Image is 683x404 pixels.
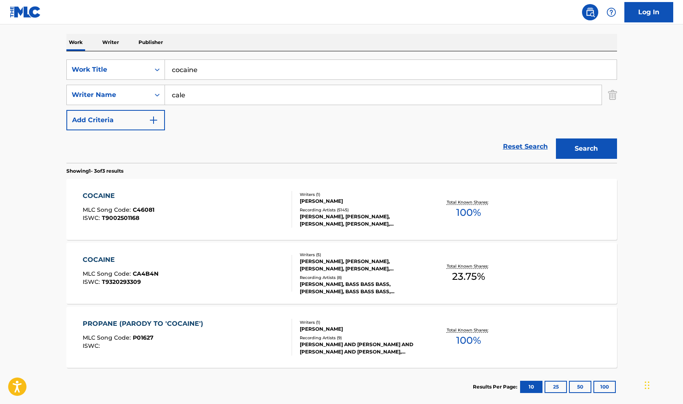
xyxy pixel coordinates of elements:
[556,138,617,159] button: Search
[300,252,423,258] div: Writers ( 5 )
[300,281,423,295] div: [PERSON_NAME], BASS BASS BASS, [PERSON_NAME], BASS BASS BASS, [PERSON_NAME]
[83,278,102,285] span: ISWC :
[447,199,490,205] p: Total Known Shares:
[520,381,542,393] button: 10
[149,115,158,125] img: 9d2ae6d4665cec9f34b9.svg
[66,34,85,51] p: Work
[452,269,485,284] span: 23.75 %
[100,34,121,51] p: Writer
[645,373,650,397] div: Drag
[102,214,139,222] span: T9002501168
[642,365,683,404] iframe: Chat Widget
[83,270,133,277] span: MLC Song Code :
[499,138,552,156] a: Reset Search
[83,206,133,213] span: MLC Song Code :
[66,167,123,175] p: Showing 1 - 3 of 3 results
[300,335,423,341] div: Recording Artists ( 9 )
[66,179,617,240] a: COCAINEMLC Song Code:C46081ISWC:T9002501168Writers (1)[PERSON_NAME]Recording Artists (5145)[PERSO...
[624,2,673,22] a: Log In
[300,198,423,205] div: [PERSON_NAME]
[582,4,598,20] a: Public Search
[300,274,423,281] div: Recording Artists ( 8 )
[102,278,141,285] span: T9320293309
[447,327,490,333] p: Total Known Shares:
[593,381,616,393] button: 100
[10,6,41,18] img: MLC Logo
[300,319,423,325] div: Writers ( 1 )
[83,342,102,349] span: ISWC :
[72,90,145,100] div: Writer Name
[133,334,154,341] span: P01627
[66,307,617,368] a: PROPANE (PARODY TO 'COCAINE')MLC Song Code:P01627ISWC:Writers (1)[PERSON_NAME]Recording Artists (...
[456,205,481,220] span: 100 %
[585,7,595,17] img: search
[66,59,617,163] form: Search Form
[300,325,423,333] div: [PERSON_NAME]
[447,263,490,269] p: Total Known Shares:
[72,65,145,75] div: Work Title
[66,110,165,130] button: Add Criteria
[606,7,616,17] img: help
[603,4,619,20] div: Help
[83,319,207,329] div: PROPANE (PARODY TO 'COCAINE')
[300,213,423,228] div: [PERSON_NAME], [PERSON_NAME], [PERSON_NAME], [PERSON_NAME], [PERSON_NAME], [PERSON_NAME]
[545,381,567,393] button: 25
[66,243,617,304] a: COCAINEMLC Song Code:CA4B4NISWC:T9320293309Writers (5)[PERSON_NAME], [PERSON_NAME], [PERSON_NAME]...
[473,383,519,391] p: Results Per Page:
[83,255,158,265] div: COCAINE
[83,214,102,222] span: ISWC :
[608,85,617,105] img: Delete Criterion
[83,191,154,201] div: COCAINE
[300,191,423,198] div: Writers ( 1 )
[456,333,481,348] span: 100 %
[300,207,423,213] div: Recording Artists ( 5145 )
[133,206,154,213] span: C46081
[133,270,158,277] span: CA4B4N
[300,341,423,356] div: [PERSON_NAME] AND [PERSON_NAME] AND [PERSON_NAME] AND [PERSON_NAME], WARRIOR SOUL, THE MCCAIN BRO...
[83,334,133,341] span: MLC Song Code :
[300,258,423,272] div: [PERSON_NAME], [PERSON_NAME], [PERSON_NAME], [PERSON_NAME], [PERSON_NAME]
[136,34,165,51] p: Publisher
[569,381,591,393] button: 50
